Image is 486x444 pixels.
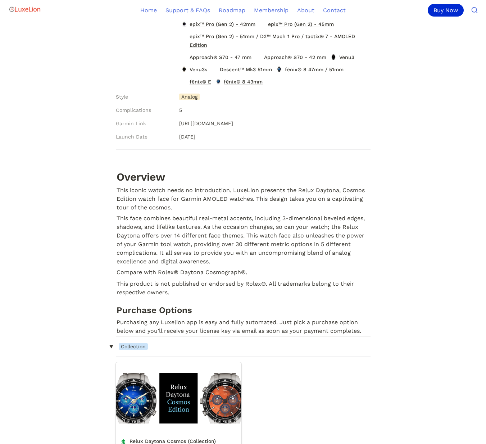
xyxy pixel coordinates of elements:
div: Buy Now [428,4,464,17]
img: Approach® S70 - 47 mm [181,54,187,60]
a: Venu3Venu3 [328,51,356,63]
p: This iconic watch needs no introduction. LuxeLion presents the Relux Daytona, Cosmos Edition watc... [116,185,371,213]
span: Approach® S70 - 47 mm [189,53,252,62]
img: Venu3s [181,67,187,72]
span: Analog [179,94,200,100]
a: Descent™ Mk3 51mmDescent™ Mk3 51mm [209,64,274,75]
a: epix™ Pro (Gen 2) - 51mm / D2™ Mach 1 Pro / tactix® 7 - AMOLED Editionepix™ Pro (Gen 2) - 51mm / ... [179,31,368,51]
div: 5 [176,104,371,117]
span: epix™ Pro (Gen 2) - 51mm / D2™ Mach 1 Pro / tactix® 7 - AMOLED Edition [189,32,366,50]
img: epix™ Pro (Gen 2) - 42mm [181,21,187,27]
a: Approach® S70 - 42 mmApproach® S70 - 42 mm [254,51,328,63]
img: epix™ Pro (Gen 2) - 51mm / D2™ Mach 1 Pro / tactix® 7 - AMOLED Edition [181,38,187,44]
span: Venu3s [189,65,208,74]
p: Compare with Rolex® Daytona Cosmograph®. [116,267,371,278]
span: Approach® S70 - 42 mm [263,53,327,62]
span: Garmin Link [116,120,146,127]
span: ‣ [105,344,117,350]
span: fēnix® E [189,77,212,86]
a: epix™ Pro (Gen 2) - 45mmepix™ Pro (Gen 2) - 45mm [258,18,336,30]
span: Descent ™ Mk3 51mm [219,65,273,74]
img: epix™ Pro (Gen 2) - 45mm [259,21,266,27]
a: fēnix® 8 43mmfēnix® 8 43mm [213,76,265,87]
p: This product is not published or endorsed by Rolex®. All trademarks belong to their respective ow... [116,278,371,298]
span: epix™ Pro (Gen 2) - 42mm [189,19,256,29]
img: Descent™ Mk3 51mm [211,67,218,72]
p: Purchasing any Luxelion app is easy and fully automated. Just pick a purchase option below and yo... [116,317,371,336]
img: fēnix® E [181,79,187,85]
span: Style [116,93,128,101]
a: Venu3sVenu3s [179,64,209,75]
span: fēnix® 8 47mm / 51mm [284,65,344,74]
a: fēnix® 8 47mm / 51mmfēnix® 8 47mm / 51mm [274,64,345,75]
img: Approach® S70 - 42 mm [255,54,262,60]
img: fēnix® 8 43mm [215,79,222,85]
span: epix™ Pro (Gen 2) - 45mm [267,19,335,29]
a: Approach® S70 - 47 mmApproach® S70 - 47 mm [179,51,254,63]
p: This face combines beautiful real-metal accents, including 3-dimensional beveled edges, shadows, ... [116,213,371,267]
h1: Overview [116,169,371,185]
img: fēnix® 8 47mm / 51mm [276,67,282,72]
img: Logo [9,2,41,17]
span: [DATE] [179,132,195,141]
a: [URL][DOMAIN_NAME] [179,119,233,128]
span: Venu3 [339,53,355,62]
span: Launch Date [116,133,147,141]
span: Collection [119,343,148,350]
img: Venu3 [330,54,337,60]
a: Buy Now [428,4,467,17]
span: Complications [116,107,151,114]
span: fēnix® 8 43mm [223,77,263,86]
a: fēnix® Efēnix® E [179,76,213,87]
a: epix™ Pro (Gen 2) - 42mmepix™ Pro (Gen 2) - 42mm [179,18,258,30]
h2: Purchase Options [116,304,371,317]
